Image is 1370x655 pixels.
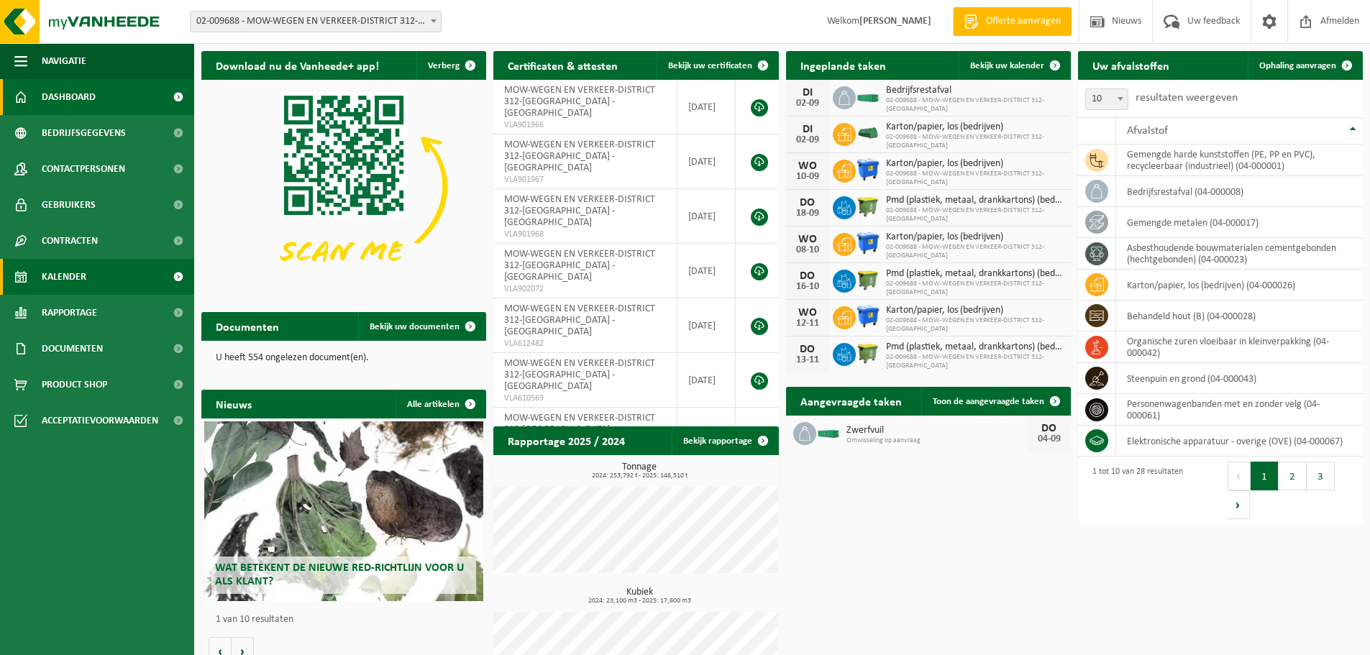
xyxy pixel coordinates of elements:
span: MOW-WEGEN EN VERKEER-DISTRICT 312-[GEOGRAPHIC_DATA] - [GEOGRAPHIC_DATA] [504,413,655,446]
h2: Nieuws [201,390,266,418]
span: MOW-WEGEN EN VERKEER-DISTRICT 312-[GEOGRAPHIC_DATA] - [GEOGRAPHIC_DATA] [504,358,655,392]
span: MOW-WEGEN EN VERKEER-DISTRICT 312-[GEOGRAPHIC_DATA] - [GEOGRAPHIC_DATA] [504,194,655,228]
span: 2024: 23,100 m3 - 2025: 17,600 m3 [501,597,778,605]
a: Ophaling aanvragen [1248,51,1361,80]
div: WO [793,307,822,319]
span: 02-009688 - MOW-WEGEN EN VERKEER-DISTRICT 312-[GEOGRAPHIC_DATA] [886,96,1064,114]
button: 1 [1251,462,1279,490]
td: personenwagenbanden met en zonder velg (04-000061) [1116,394,1363,426]
td: gemengde metalen (04-000017) [1116,207,1363,238]
span: VLA610569 [504,393,665,404]
img: WB-1100-HPE-GN-50 [856,267,880,292]
div: 16-10 [793,282,822,292]
span: Rapportage [42,295,97,331]
a: Toon de aangevraagde taken [921,387,1069,416]
span: 02-009688 - MOW-WEGEN EN VERKEER-DISTRICT 312-KORTRIJK - KORTRIJK [190,11,442,32]
span: Bedrijfsrestafval [886,85,1064,96]
img: HK-XC-20-GN-00 [816,426,841,439]
td: [DATE] [677,298,736,353]
span: 02-009688 - MOW-WEGEN EN VERKEER-DISTRICT 312-[GEOGRAPHIC_DATA] [886,280,1064,297]
span: MOW-WEGEN EN VERKEER-DISTRICT 312-[GEOGRAPHIC_DATA] - [GEOGRAPHIC_DATA] [504,303,655,337]
h2: Documenten [201,312,293,340]
span: Documenten [42,331,103,367]
button: 2 [1279,462,1307,490]
span: Zwerfvuil [846,425,1028,436]
td: [DATE] [677,408,736,462]
td: [DATE] [677,134,736,189]
td: gemengde harde kunststoffen (PE, PP en PVC), recycleerbaar (industrieel) (04-000001) [1116,145,1363,176]
div: 1 tot 10 van 28 resultaten [1085,460,1183,521]
img: HK-XK-22-GN-00 [856,127,880,139]
span: Karton/papier, los (bedrijven) [886,158,1064,170]
h3: Tonnage [501,462,778,480]
img: WB-1100-HPE-BE-01 [856,231,880,255]
span: Contactpersonen [42,151,125,187]
span: 02-009688 - MOW-WEGEN EN VERKEER-DISTRICT 312-[GEOGRAPHIC_DATA] [886,133,1064,150]
p: 1 van 10 resultaten [216,615,479,625]
span: Bekijk uw certificaten [668,61,752,70]
a: Bekijk uw certificaten [657,51,777,80]
div: DI [793,87,822,99]
span: 10 [1085,88,1128,110]
span: 02-009688 - MOW-WEGEN EN VERKEER-DISTRICT 312-[GEOGRAPHIC_DATA] [886,170,1064,187]
td: behandeld hout (B) (04-000028) [1116,301,1363,331]
span: VLA902072 [504,283,665,295]
span: VLA612482 [504,338,665,349]
div: DI [793,124,822,135]
h2: Certificaten & attesten [493,51,632,79]
p: U heeft 554 ongelezen document(en). [216,353,472,363]
a: Bekijk rapportage [672,426,777,455]
span: Offerte aanvragen [982,14,1064,29]
span: Bekijk uw kalender [970,61,1044,70]
label: resultaten weergeven [1136,92,1238,104]
span: VLA901966 [504,119,665,131]
span: Pmd (plastiek, metaal, drankkartons) (bedrijven) [886,195,1064,206]
div: 10-09 [793,172,822,182]
span: Kalender [42,259,86,295]
h2: Uw afvalstoffen [1078,51,1184,79]
img: WB-1100-HPE-BE-01 [856,304,880,329]
span: 02-009688 - MOW-WEGEN EN VERKEER-DISTRICT 312-[GEOGRAPHIC_DATA] [886,316,1064,334]
div: 04-09 [1035,434,1064,444]
span: Afvalstof [1127,125,1168,137]
h2: Download nu de Vanheede+ app! [201,51,393,79]
span: MOW-WEGEN EN VERKEER-DISTRICT 312-[GEOGRAPHIC_DATA] - [GEOGRAPHIC_DATA] [504,139,655,173]
td: karton/papier, los (bedrijven) (04-000026) [1116,270,1363,301]
span: Contracten [42,223,98,259]
span: MOW-WEGEN EN VERKEER-DISTRICT 312-[GEOGRAPHIC_DATA] - [GEOGRAPHIC_DATA] [504,85,655,119]
span: Toon de aangevraagde taken [933,397,1044,406]
button: 3 [1307,462,1335,490]
span: VLA901967 [504,174,665,185]
img: WB-1100-HPE-GN-50 [856,194,880,219]
a: Bekijk uw documenten [358,312,485,341]
td: steenpuin en grond (04-000043) [1116,363,1363,394]
div: 02-09 [793,99,822,109]
div: DO [793,344,822,355]
a: Alle artikelen [396,390,485,418]
div: 08-10 [793,245,822,255]
button: Previous [1228,462,1251,490]
h2: Rapportage 2025 / 2024 [493,426,639,454]
h2: Aangevraagde taken [786,387,916,415]
span: 10 [1086,89,1128,109]
span: Karton/papier, los (bedrijven) [886,305,1064,316]
a: Offerte aanvragen [953,7,1072,36]
span: 02-009688 - MOW-WEGEN EN VERKEER-DISTRICT 312-KORTRIJK - KORTRIJK [191,12,441,32]
div: WO [793,234,822,245]
span: 02-009688 - MOW-WEGEN EN VERKEER-DISTRICT 312-[GEOGRAPHIC_DATA] [886,353,1064,370]
span: Wat betekent de nieuwe RED-richtlijn voor u als klant? [215,562,464,587]
span: MOW-WEGEN EN VERKEER-DISTRICT 312-[GEOGRAPHIC_DATA] - [GEOGRAPHIC_DATA] [504,249,655,283]
span: Verberg [428,61,460,70]
button: Next [1228,490,1250,519]
td: [DATE] [677,244,736,298]
div: 13-11 [793,355,822,365]
span: Omwisseling op aanvraag [846,436,1028,445]
span: Pmd (plastiek, metaal, drankkartons) (bedrijven) [886,268,1064,280]
td: asbesthoudende bouwmaterialen cementgebonden (hechtgebonden) (04-000023) [1116,238,1363,270]
span: Pmd (plastiek, metaal, drankkartons) (bedrijven) [886,342,1064,353]
td: [DATE] [677,189,736,244]
div: WO [793,160,822,172]
span: Dashboard [42,79,96,115]
a: Bekijk uw kalender [959,51,1069,80]
span: 02-009688 - MOW-WEGEN EN VERKEER-DISTRICT 312-[GEOGRAPHIC_DATA] [886,206,1064,224]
